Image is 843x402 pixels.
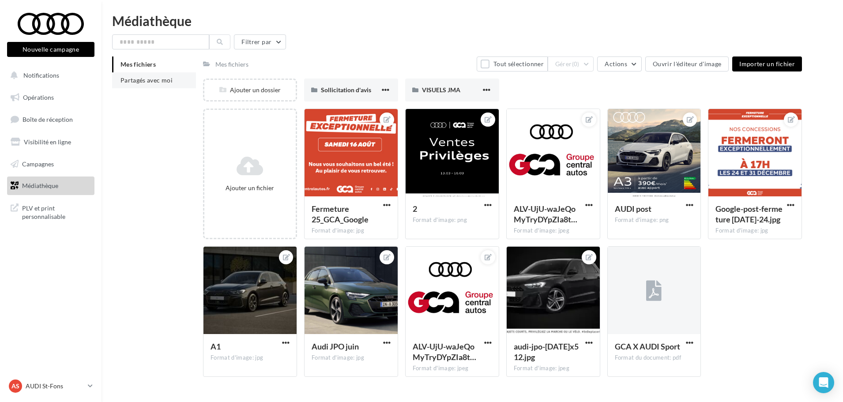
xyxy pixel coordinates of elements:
[11,382,19,391] span: AS
[514,342,579,362] span: audi-jpo-juin-1-1024x512.jpg
[715,204,783,224] span: Google-post-fermeture noel-24.jpg
[605,60,627,68] span: Actions
[5,177,96,195] a: Médiathèque
[26,382,84,391] p: AUDI St-Fons
[23,116,73,123] span: Boîte de réception
[22,160,54,167] span: Campagnes
[7,42,94,57] button: Nouvelle campagne
[739,60,795,68] span: Importer un fichier
[514,227,593,235] div: Format d'image: jpeg
[312,342,359,351] span: Audi JPO juin
[24,138,71,146] span: Visibilité en ligne
[312,204,369,224] span: Fermeture 25_GCA_Google
[477,56,547,71] button: Tout sélectionner
[204,86,296,94] div: Ajouter un dossier
[22,202,91,221] span: PLV et print personnalisable
[5,66,93,85] button: Notifications
[813,372,834,393] div: Open Intercom Messenger
[5,133,96,151] a: Visibilité en ligne
[572,60,580,68] span: (0)
[22,182,58,189] span: Médiathèque
[321,86,371,94] span: Sollicitation d'avis
[615,204,651,214] span: AUDI post
[112,14,832,27] div: Médiathèque
[120,60,156,68] span: Mes fichiers
[5,88,96,107] a: Opérations
[514,204,577,224] span: ALV-UjU-waJeQoMyTryDYpZIa8tGZCGazk_kpMhgMPZyTfu0CfByvu4n
[413,364,492,372] div: Format d'image: jpeg
[23,71,59,79] span: Notifications
[211,354,290,362] div: Format d'image: jpg
[208,184,292,192] div: Ajouter un fichier
[514,364,593,372] div: Format d'image: jpeg
[548,56,594,71] button: Gérer(0)
[645,56,729,71] button: Ouvrir l'éditeur d'image
[615,342,680,351] span: GCA X AUDI Sport
[215,60,248,69] div: Mes fichiers
[413,342,476,362] span: ALV-UjU-waJeQoMyTryDYpZIa8tGZCGazk_kpMhgMPZyTfu0CfByvu4n
[413,204,417,214] span: 2
[413,216,492,224] div: Format d'image: png
[615,216,694,224] div: Format d'image: png
[312,354,391,362] div: Format d'image: jpg
[312,227,391,235] div: Format d'image: jpg
[211,342,221,351] span: A1
[23,94,54,101] span: Opérations
[597,56,641,71] button: Actions
[120,76,173,84] span: Partagés avec moi
[422,86,460,94] span: VISUELS JMA
[5,155,96,173] a: Campagnes
[5,110,96,129] a: Boîte de réception
[732,56,802,71] button: Importer un fichier
[234,34,286,49] button: Filtrer par
[5,199,96,225] a: PLV et print personnalisable
[615,354,694,362] div: Format du document: pdf
[7,378,94,394] a: AS AUDI St-Fons
[715,227,794,235] div: Format d'image: jpg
